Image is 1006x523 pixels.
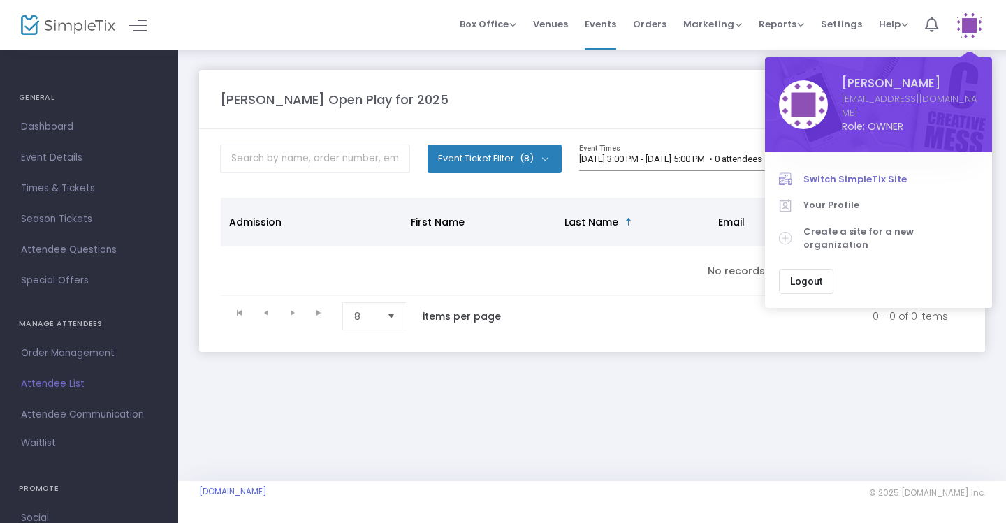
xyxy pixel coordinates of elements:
span: Role: OWNER [842,119,978,134]
div: Data table [221,198,963,296]
a: Create a site for a new organization [779,219,978,258]
span: Your Profile [803,198,978,212]
span: Times & Tickets [21,179,157,198]
span: Special Offers [21,272,157,290]
span: First Name [411,215,465,229]
m-panel-title: [PERSON_NAME] Open Play for 2025 [220,90,449,109]
span: Box Office [460,17,516,31]
span: Season Tickets [21,210,157,228]
span: Email [718,215,745,229]
span: Event Details [21,149,157,167]
span: Switch SimpleTix Site [803,172,978,186]
kendo-pager-info: 0 - 0 of 0 items [530,302,948,330]
button: Event Ticket Filter(8) [428,145,562,172]
span: Admission [229,215,282,229]
span: [DATE] 3:00 PM - [DATE] 5:00 PM • 0 attendees [579,154,762,164]
span: Attendee List [21,375,157,393]
label: items per page [423,309,501,323]
button: Logout [779,269,833,294]
a: [DOMAIN_NAME] [199,486,267,497]
span: Settings [821,6,862,42]
button: Select [381,303,401,330]
span: Waitlist [21,436,56,450]
span: © 2025 [DOMAIN_NAME] Inc. [869,487,985,499]
a: Switch SimpleTix Site [779,166,978,193]
span: Sortable [623,216,634,228]
span: Attendee Questions [21,241,157,259]
a: [EMAIL_ADDRESS][DOMAIN_NAME] [842,92,978,119]
h4: PROMOTE [19,475,159,503]
span: Help [879,17,908,31]
h4: MANAGE ATTENDEES [19,310,159,338]
span: (8) [520,153,534,164]
span: Marketing [683,17,742,31]
span: Logout [790,276,822,287]
span: Dashboard [21,118,157,136]
span: Order Management [21,344,157,362]
a: Your Profile [779,192,978,219]
span: Create a site for a new organization [803,225,978,252]
h4: GENERAL [19,84,159,112]
span: Last Name [564,215,618,229]
span: 8 [354,309,376,323]
span: Venues [533,6,568,42]
span: Orders [633,6,666,42]
span: [PERSON_NAME] [842,75,978,92]
span: Attendee Communication [21,406,157,424]
input: Search by name, order number, email, ip address [220,145,410,173]
span: Events [585,6,616,42]
span: Reports [759,17,804,31]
